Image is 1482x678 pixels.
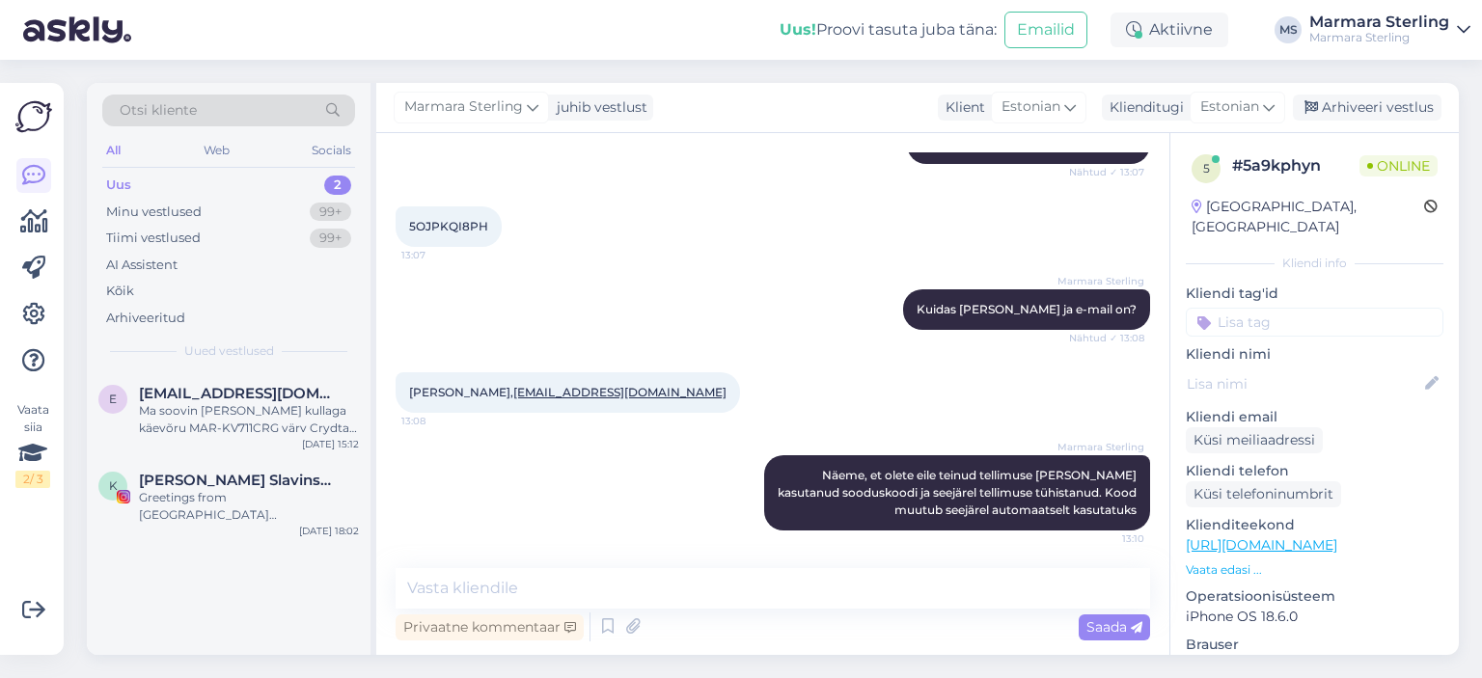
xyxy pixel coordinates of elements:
[1186,481,1341,507] div: Küsi telefoninumbrit
[324,176,351,195] div: 2
[1309,30,1449,45] div: Marmara Sterling
[1203,161,1210,176] span: 5
[302,437,359,451] div: [DATE] 15:12
[404,96,523,118] span: Marmara Sterling
[106,309,185,328] div: Arhiveeritud
[184,342,274,360] span: Uued vestlused
[1192,197,1424,237] div: [GEOGRAPHIC_DATA], [GEOGRAPHIC_DATA]
[299,524,359,538] div: [DATE] 18:02
[106,176,131,195] div: Uus
[1200,96,1259,118] span: Estonian
[109,478,118,493] span: K
[106,203,202,222] div: Minu vestlused
[139,472,340,489] span: Karolina Kriukelytė Slavinskienė
[938,97,985,118] div: Klient
[778,468,1139,517] span: Näeme, et olete eile teinud tellimuse [PERSON_NAME] kasutanud sooduskoodi ja seejärel tellimuse t...
[1086,618,1142,636] span: Saada
[1309,14,1449,30] div: Marmara Sterling
[1186,284,1443,304] p: Kliendi tag'id
[1186,561,1443,579] p: Vaata edasi ...
[106,256,178,275] div: AI Assistent
[1186,407,1443,427] p: Kliendi email
[1069,331,1144,345] span: Nähtud ✓ 13:08
[780,18,997,41] div: Proovi tasuta juba täna:
[106,282,134,301] div: Kõik
[396,614,584,640] div: Privaatne kommentaar
[1293,95,1441,121] div: Arhiveeri vestlus
[106,229,201,248] div: Tiimi vestlused
[1111,13,1228,47] div: Aktiivne
[1359,155,1438,176] span: Online
[1069,165,1144,179] span: Nähtud ✓ 13:07
[1275,16,1302,43] div: MS
[200,138,233,163] div: Web
[308,138,355,163] div: Socials
[109,392,117,406] span: e
[1186,344,1443,365] p: Kliendi nimi
[401,414,474,428] span: 13:08
[1186,461,1443,481] p: Kliendi telefon
[15,401,50,488] div: Vaata siia
[1309,14,1470,45] a: Marmara SterlingMarmara Sterling
[1057,440,1144,454] span: Marmara Sterling
[513,385,727,399] a: [EMAIL_ADDRESS][DOMAIN_NAME]
[1186,255,1443,272] div: Kliendi info
[120,100,197,121] span: Otsi kliente
[1187,373,1421,394] input: Lisa nimi
[15,471,50,488] div: 2 / 3
[1057,274,1144,288] span: Marmara Sterling
[549,97,647,118] div: juhib vestlust
[1186,515,1443,535] p: Klienditeekond
[139,402,359,437] div: Ma soovin [PERSON_NAME] kullaga käevõru MAR-KV711CRG värv Crydtal. Kuid ma [PERSON_NAME] tööl ja ...
[401,248,474,262] span: 13:07
[1102,97,1184,118] div: Klienditugi
[1186,635,1443,655] p: Brauser
[139,385,340,402] span: eevakook@hotmail.ee
[409,385,727,399] span: [PERSON_NAME],
[1072,531,1144,546] span: 13:10
[1002,96,1060,118] span: Estonian
[1186,427,1323,453] div: Küsi meiliaadressi
[1186,586,1443,607] p: Operatsioonisüsteem
[409,219,488,233] span: 5OJPKQI8PH
[1186,536,1337,554] a: [URL][DOMAIN_NAME]
[310,203,351,222] div: 99+
[1186,308,1443,337] input: Lisa tag
[1186,607,1443,627] p: iPhone OS 18.6.0
[139,489,359,524] div: Greetings from [GEOGRAPHIC_DATA] [PERSON_NAME] (from [GEOGRAPHIC_DATA]🇱🇹). I was thinking… I woul...
[1232,154,1359,177] div: # 5a9kphyn
[15,98,52,135] img: Askly Logo
[102,138,124,163] div: All
[1004,12,1087,48] button: Emailid
[780,20,816,39] b: Uus!
[917,302,1137,316] span: Kuidas [PERSON_NAME] ja e-mail on?
[310,229,351,248] div: 99+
